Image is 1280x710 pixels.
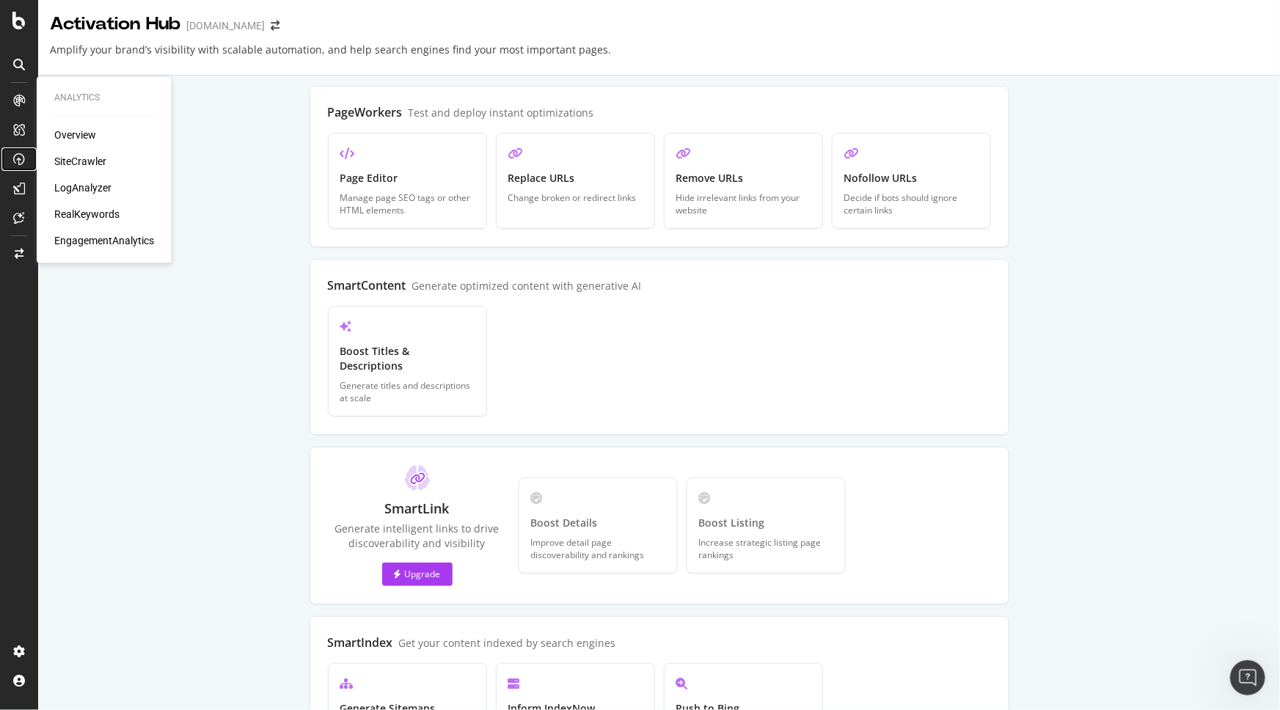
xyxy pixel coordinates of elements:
div: Boost Titles & Descriptions [340,344,475,373]
div: arrow-right-arrow-left [271,21,279,31]
button: Upgrade [382,563,453,586]
a: Boost Titles & DescriptionsGenerate titles and descriptions at scale [328,306,487,417]
div: Boost Details [531,516,665,530]
div: Manage page SEO tags or other HTML elements [340,191,475,216]
div: SmartLink [385,499,450,519]
div: Boost Listing [699,516,833,530]
div: Increase strategic listing page rankings [699,536,833,561]
div: Improve detail page discoverability and rankings [531,536,665,561]
div: Nofollow URLs [844,171,979,186]
div: Test and deploy instant optimizations [409,106,594,120]
a: SiteCrawler [54,155,106,169]
div: Generate optimized content with generative AI [412,279,642,293]
div: Replace URLs [508,171,643,186]
iframe: Intercom live chat [1230,660,1265,695]
a: LogAnalyzer [54,181,111,196]
div: Analytics [54,92,154,104]
a: RealKeywords [54,208,120,222]
a: Replace URLsChange broken or redirect links [496,133,655,229]
a: Nofollow URLsDecide if bots should ignore certain links [832,133,991,229]
div: SmartIndex [328,634,393,651]
div: Generate intelligent links to drive discoverability and visibility [328,521,507,551]
a: EngagementAnalytics [54,234,154,249]
img: ClT5ayua.svg [405,465,430,491]
div: PageWorkers [328,104,403,120]
div: Upgrade [394,568,441,580]
div: Activation Hub [50,12,180,37]
div: Page Editor [340,171,475,186]
a: Remove URLsHide irrelevant links from your website [664,133,823,229]
a: Overview [54,128,96,143]
div: Decide if bots should ignore certain links [844,191,979,216]
div: SmartContent [328,277,406,293]
div: Amplify your brand’s visibility with scalable automation, and help search engines find your most ... [50,43,611,69]
div: Get your content indexed by search engines [399,636,616,650]
div: Generate titles and descriptions at scale [340,379,475,404]
div: Change broken or redirect links [508,191,643,204]
div: Hide irrelevant links from your website [676,191,811,216]
a: Page EditorManage page SEO tags or other HTML elements [328,133,487,229]
div: [DOMAIN_NAME] [186,18,265,33]
div: Remove URLs [676,171,811,186]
